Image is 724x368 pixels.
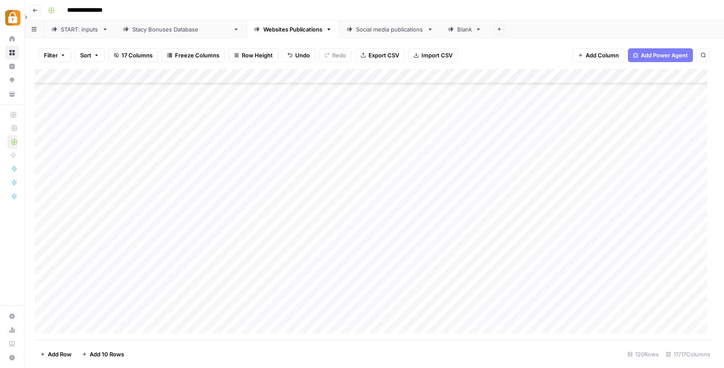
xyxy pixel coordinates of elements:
span: Import CSV [421,51,452,60]
span: Add Power Agent [641,51,688,60]
span: Undo [295,51,310,60]
span: Add Row [48,350,72,359]
div: 120 Rows [624,347,662,361]
div: 17/17 Columns [662,347,714,361]
a: Your Data [5,87,19,101]
span: Add Column [586,51,619,60]
span: Freeze Columns [175,51,219,60]
a: Social media publications [339,21,440,38]
a: Blank [440,21,489,38]
a: Opportunities [5,73,19,87]
button: Add 10 Rows [77,347,129,361]
button: Add Column [572,48,624,62]
span: 17 Columns [122,51,153,60]
a: Insights [5,60,19,73]
button: Redo [319,48,352,62]
button: Export CSV [355,48,405,62]
span: Add 10 Rows [90,350,124,359]
button: Undo [282,48,315,62]
button: Add Row [35,347,77,361]
span: Row Height [242,51,273,60]
a: Usage [5,323,19,337]
div: [PERSON_NAME] Bonuses Database [132,25,230,34]
span: Sort [80,51,91,60]
img: Adzz Logo [5,10,21,25]
button: Workspace: Adzz [5,7,19,28]
div: Websites Publications [263,25,322,34]
div: Social media publications [356,25,424,34]
button: Sort [75,48,105,62]
div: Blank [457,25,472,34]
span: Export CSV [368,51,399,60]
a: Browse [5,46,19,60]
span: Filter [44,51,58,60]
button: Row Height [228,48,278,62]
button: Freeze Columns [162,48,225,62]
button: Add Power Agent [628,48,693,62]
button: Filter [38,48,71,62]
a: Home [5,32,19,46]
span: Redo [332,51,346,60]
a: Websites Publications [247,21,339,38]
button: Help + Support [5,351,19,365]
a: Learning Hub [5,337,19,351]
a: Settings [5,309,19,323]
div: START: inputs [61,25,99,34]
a: [PERSON_NAME] Bonuses Database [115,21,247,38]
button: 17 Columns [108,48,158,62]
a: START: inputs [44,21,115,38]
button: Import CSV [408,48,458,62]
